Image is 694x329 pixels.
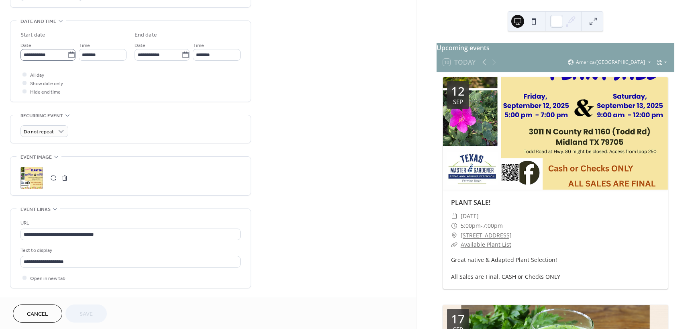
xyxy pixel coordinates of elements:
div: ​ [451,211,457,221]
span: Do not repeat [24,127,54,137]
a: PLANT SALE! [451,198,490,207]
div: ​ [451,221,457,231]
div: 17 [451,313,465,325]
div: Upcoming events [437,43,674,53]
span: Date and time [20,17,56,26]
span: Date [20,41,31,50]
span: All day [30,71,44,80]
span: Event image [20,153,52,161]
a: Available Plant List [461,241,511,248]
span: Time [79,41,90,50]
span: [DATE] [461,211,479,221]
span: Time [193,41,204,50]
div: End date [135,31,157,39]
span: Event links [20,205,51,214]
span: Open in new tab [30,274,65,283]
div: Start date [20,31,45,39]
span: 5:00pm [461,221,481,231]
div: URL [20,219,239,227]
span: Hide end time [30,88,61,96]
span: Date [135,41,145,50]
div: ​ [451,240,457,249]
div: ​ [451,231,457,240]
div: Sep [453,99,463,105]
div: Text to display [20,246,239,255]
button: Cancel [13,304,62,323]
span: 7:00pm [483,221,503,231]
span: Recurring event [20,112,63,120]
div: 12 [451,85,465,97]
span: - [481,221,483,231]
div: ; [20,167,43,189]
span: Cancel [27,310,48,319]
span: America/[GEOGRAPHIC_DATA] [576,60,645,65]
div: Great native & Adapted Plant Selection! All Sales are Final. CASH or Checks ONLY [443,255,668,281]
a: [STREET_ADDRESS] [461,231,512,240]
span: Show date only [30,80,63,88]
